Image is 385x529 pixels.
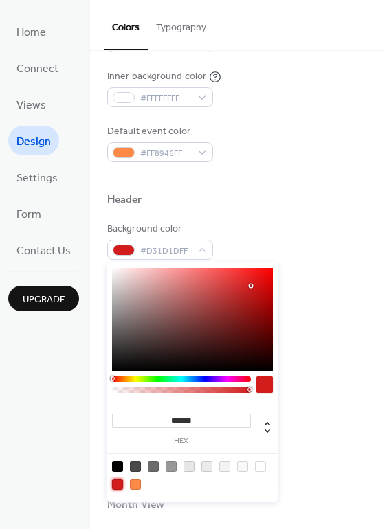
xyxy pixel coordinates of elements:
span: #EBEBEBFF [140,36,191,51]
div: rgb(248, 248, 248) [237,461,248,472]
span: Connect [16,58,58,80]
div: Inner background color [107,69,206,84]
a: Views [8,89,54,119]
div: Month View [107,498,164,513]
span: #D31D1DFF [140,244,191,258]
a: Contact Us [8,235,79,264]
div: rgb(0, 0, 0) [112,461,123,472]
div: rgb(108, 108, 108) [148,461,159,472]
a: Home [8,16,54,46]
span: Contact Us [16,240,71,262]
span: #FFFFFFFF [140,91,191,106]
div: Background color [107,222,210,236]
span: #FF8946FF [140,146,191,161]
span: Settings [16,168,58,189]
a: Settings [8,162,66,192]
div: Default event color [107,124,210,139]
div: rgb(255, 255, 255) [255,461,266,472]
div: rgb(211, 29, 29) [112,479,123,490]
div: rgb(243, 243, 243) [219,461,230,472]
a: Form [8,199,49,228]
span: Home [16,22,46,43]
div: rgb(235, 235, 235) [201,461,212,472]
div: Header [107,193,142,207]
span: Upgrade [23,293,65,307]
div: rgb(255, 137, 70) [130,479,141,490]
a: Connect [8,53,67,82]
span: Design [16,131,51,153]
label: hex [112,438,251,445]
span: Form [16,204,41,225]
button: Upgrade [8,286,79,311]
a: Design [8,126,59,155]
span: Views [16,95,46,116]
div: rgb(74, 74, 74) [130,461,141,472]
div: rgb(153, 153, 153) [166,461,177,472]
div: rgb(231, 231, 231) [184,461,195,472]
